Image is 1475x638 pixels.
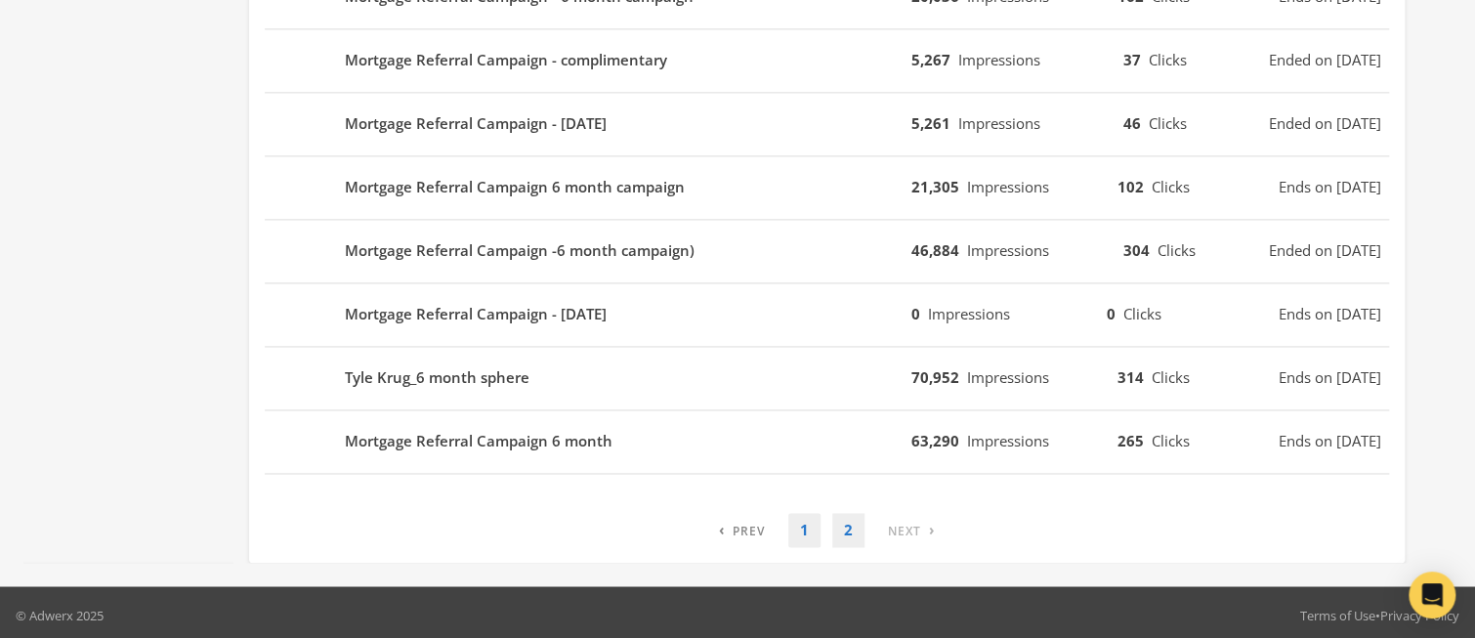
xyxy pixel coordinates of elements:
[788,513,821,547] a: 1
[345,430,612,452] b: Mortgage Referral Campaign 6 month
[1151,367,1189,387] span: Clicks
[1122,50,1140,69] b: 37
[265,291,1389,338] button: Mortgage Referral Campaign - [DATE]0Impressions0ClicksEnds on [DATE]
[967,240,1049,260] span: Impressions
[345,239,695,262] b: Mortgage Referral Campaign -6 month campaign)
[265,418,1389,465] button: Mortgage Referral Campaign 6 month63,290Impressions265ClicksEnds on [DATE]
[1300,606,1375,623] a: Terms of Use
[1279,430,1381,452] span: Ends on [DATE]
[345,49,667,71] b: Mortgage Referral Campaign - complimentary
[911,50,950,69] b: 5,267
[911,177,959,196] b: 21,305
[1157,240,1195,260] span: Clicks
[345,303,607,325] b: Mortgage Referral Campaign - [DATE]
[911,304,920,323] b: 0
[265,164,1389,211] button: Mortgage Referral Campaign 6 month campaign21,305Impressions102ClicksEnds on [DATE]
[958,50,1040,69] span: Impressions
[958,113,1040,133] span: Impressions
[911,367,959,387] b: 70,952
[929,520,935,539] span: ›
[911,113,950,133] b: 5,261
[1380,606,1459,623] a: Privacy Policy
[1117,367,1143,387] b: 314
[1279,366,1381,389] span: Ends on [DATE]
[345,366,529,389] b: Tyle Krug_6 month sphere
[345,176,685,198] b: Mortgage Referral Campaign 6 month campaign
[1122,240,1149,260] b: 304
[1117,431,1143,450] b: 265
[1122,304,1160,323] span: Clicks
[967,367,1049,387] span: Impressions
[1106,304,1115,323] b: 0
[911,240,959,260] b: 46,884
[832,513,864,547] a: 2
[265,101,1389,148] button: Mortgage Referral Campaign - [DATE]5,261Impressions46ClicksEnded on [DATE]
[1148,50,1186,69] span: Clicks
[1279,303,1381,325] span: Ends on [DATE]
[265,228,1389,275] button: Mortgage Referral Campaign -6 month campaign)46,884Impressions304ClicksEnded on [DATE]
[265,37,1389,84] button: Mortgage Referral Campaign - complimentary5,267Impressions37ClicksEnded on [DATE]
[876,513,947,547] a: Next
[967,177,1049,196] span: Impressions
[928,304,1010,323] span: Impressions
[1117,177,1143,196] b: 102
[1269,49,1381,71] span: Ended on [DATE]
[1151,177,1189,196] span: Clicks
[1148,113,1186,133] span: Clicks
[1151,431,1189,450] span: Clicks
[265,355,1389,402] button: Tyle Krug_6 month sphere70,952Impressions314ClicksEnds on [DATE]
[16,605,104,624] p: © Adwerx 2025
[1269,239,1381,262] span: Ended on [DATE]
[345,112,607,135] b: Mortgage Referral Campaign - [DATE]
[707,513,947,547] nav: pagination
[1269,112,1381,135] span: Ended on [DATE]
[1409,572,1455,618] div: Open Intercom Messenger
[967,431,1049,450] span: Impressions
[1300,605,1459,624] div: •
[911,431,959,450] b: 63,290
[1279,176,1381,198] span: Ends on [DATE]
[1122,113,1140,133] b: 46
